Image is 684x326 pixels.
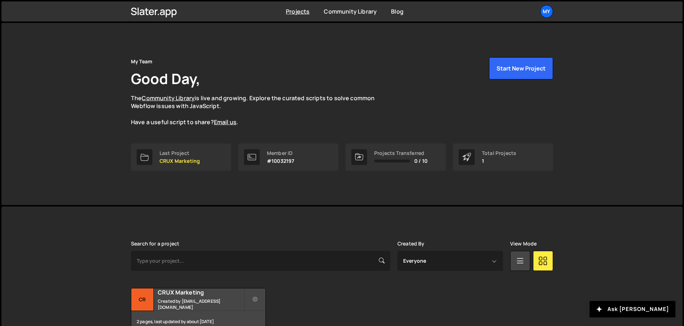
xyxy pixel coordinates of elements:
button: Ask [PERSON_NAME] [590,301,675,317]
a: Blog [391,8,404,15]
div: CR [131,288,154,311]
div: Projects Transferred [374,150,427,156]
a: Community Library [142,94,195,102]
a: Email us [214,118,236,126]
div: Member ID [267,150,294,156]
div: Total Projects [482,150,516,156]
label: Search for a project [131,241,179,247]
small: Created by [EMAIL_ADDRESS][DOMAIN_NAME] [158,298,244,310]
p: #10032197 [267,158,294,164]
a: Community Library [324,8,377,15]
input: Type your project... [131,251,390,271]
div: Last Project [160,150,200,156]
label: Created By [397,241,425,247]
h2: CRUX Marketing [158,288,244,296]
span: 0 / 10 [414,158,427,164]
a: Projects [286,8,309,15]
p: 1 [482,158,516,164]
p: The is live and growing. Explore the curated scripts to solve common Webflow issues with JavaScri... [131,94,389,126]
a: Last Project CRUX Marketing [131,143,231,171]
button: Start New Project [489,57,553,79]
p: CRUX Marketing [160,158,200,164]
label: View Mode [510,241,537,247]
a: My [540,5,553,18]
h1: Good Day, [131,69,200,88]
div: My Team [131,57,152,66]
